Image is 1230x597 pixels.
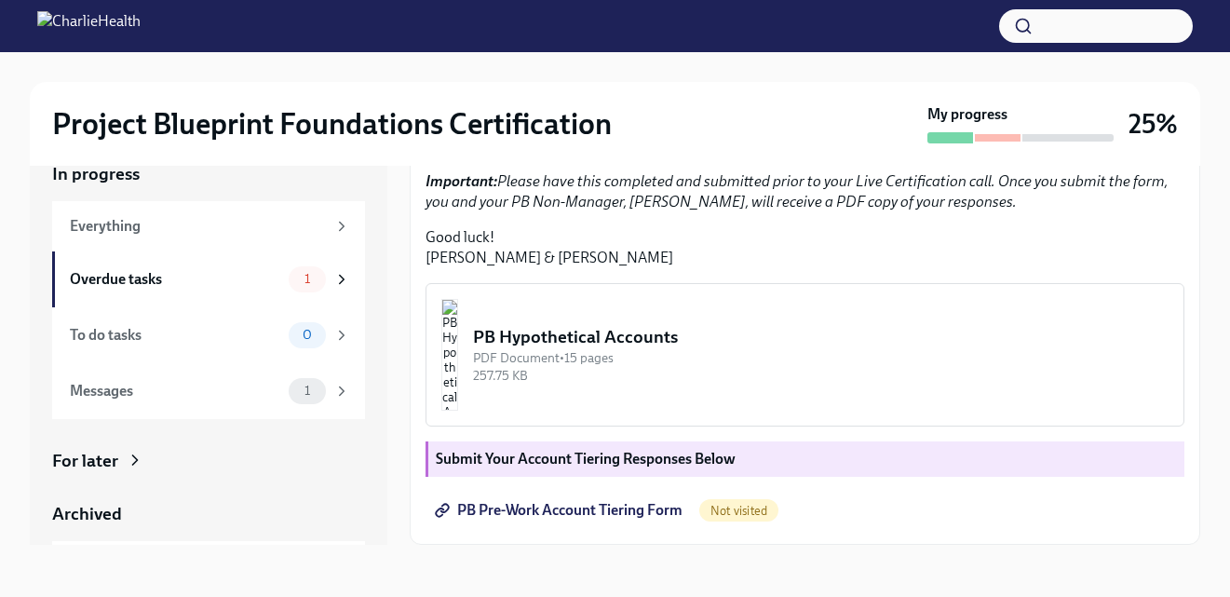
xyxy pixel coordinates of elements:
div: Messages [70,381,281,401]
strong: Submit Your Account Tiering Responses Below [436,450,736,468]
span: 1 [293,384,321,398]
img: PB Hypothetical Accounts [441,299,458,411]
a: To do tasks0 [52,307,365,363]
button: PB Hypothetical AccountsPDF Document•15 pages257.75 KB [426,283,1184,427]
strong: Important: [426,172,497,190]
a: In progress [52,162,365,186]
img: CharlieHealth [37,11,141,41]
p: Good luck! [PERSON_NAME] & [PERSON_NAME] [426,227,1184,268]
span: 1 [293,272,321,286]
a: Messages1 [52,363,365,419]
h3: 25% [1129,107,1178,141]
a: Overdue tasks1 [52,251,365,307]
span: PB Pre-Work Account Tiering Form [439,501,683,520]
a: PB Pre-Work Account Tiering Form [426,492,696,529]
a: Archived [52,502,365,526]
span: 0 [291,328,323,342]
div: Everything [70,216,326,237]
span: Not visited [699,504,778,518]
div: For later [52,449,118,473]
em: Please have this completed and submitted prior to your Live Certification call. Once you submit t... [426,172,1168,210]
a: For later [52,449,365,473]
a: Everything [52,201,365,251]
div: 257.75 KB [473,367,1169,385]
div: PDF Document • 15 pages [473,349,1169,367]
div: Overdue tasks [70,269,281,290]
h2: Project Blueprint Foundations Certification [52,105,612,142]
div: PB Hypothetical Accounts [473,325,1169,349]
div: To do tasks [70,325,281,346]
strong: My progress [927,104,1007,125]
